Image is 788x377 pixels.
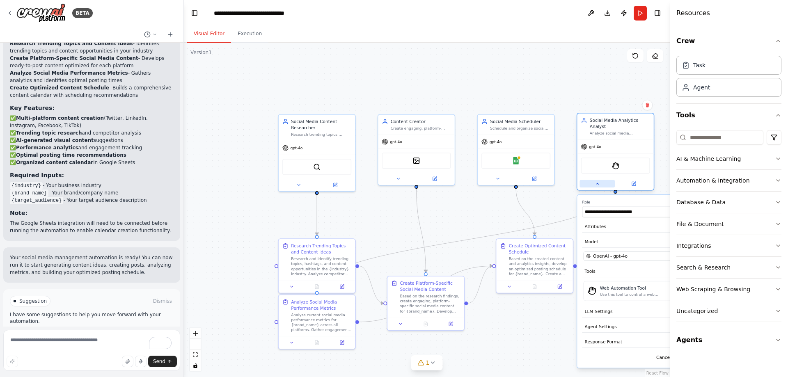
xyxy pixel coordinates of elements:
button: Execution [231,25,268,43]
button: Cancel [653,352,675,363]
button: AI & Machine Learning [676,148,781,169]
div: Web Automation Tool [600,285,664,291]
strong: Research Trending Topics and Content Ideas [10,41,133,46]
div: Social Media SchedulerSchedule and organize social media content across multiple platforms, deter... [477,114,554,185]
div: Task [693,61,706,69]
div: Social Media Analytics AnalystAnalyze social media performance metrics, engagement rates, and aud... [577,114,654,192]
h4: Resources [676,8,710,18]
div: Based on the research findings, create engaging, platform-specific social media content for {bran... [400,294,460,314]
button: No output available [304,283,330,290]
button: No output available [412,320,439,328]
g: Edge from 6396b397-01ba-40ac-b9b3-16e810293512 to cacc0c1e-ae10-4cb2-b5db-9d9a0fb1e2c0 [468,263,492,306]
li: ✅ [10,151,174,159]
span: Agent Settings [585,324,617,330]
button: Search & Research [676,257,781,278]
button: Agent Settings [582,321,695,333]
img: StagehandTool [587,286,596,295]
img: DallETool [412,157,420,165]
div: Integrations [676,242,711,250]
button: Tools [582,266,695,277]
div: Create engaging, platform-specific social media content including captions, posts, and visual des... [391,126,451,131]
button: Open in side panel [549,283,570,290]
div: Social Media Analytics Analyst [590,117,650,130]
button: zoom out [190,339,201,350]
div: Social Media Content Researcher [291,119,351,131]
code: {brand_name} [10,190,48,197]
button: Open in side panel [331,283,353,290]
button: Open in side panel [616,180,651,187]
div: Research Trending Topics and Content Ideas [291,243,351,255]
div: Search & Research [676,263,731,272]
button: OpenAI - gpt-4o [584,251,694,261]
p: Your social media management automation is ready! You can now run it to start generating content ... [10,254,174,276]
div: Web Scraping & Browsing [676,285,750,293]
span: Send [153,358,165,365]
button: Model [582,236,695,248]
li: ✅ in Google Sheets [10,159,174,166]
button: LLM Settings [582,306,695,318]
div: Automation & Integration [676,176,750,185]
button: Improve this prompt [7,356,18,367]
div: Analyze social media performance metrics, engagement rates, and audience behavior to provide acti... [590,131,650,136]
strong: Optimal posting time recommendations [16,152,126,158]
button: No output available [521,283,547,290]
button: Open in side panel [440,320,461,328]
div: File & Document [676,220,724,228]
button: Open in side panel [517,175,552,183]
li: ✅ and competitor analysis [10,129,174,137]
g: Edge from 7da6fadc-95c5-40f6-8325-cd9c2a241758 to 52560739-5a8a-4792-ad01-3d2747218618 [314,195,320,235]
strong: Required Inputs: [10,172,64,178]
g: Edge from 0ec90728-b8b1-400b-968a-cd0810d88c3f to 6396b397-01ba-40ac-b9b3-16e810293512 [413,189,429,272]
button: Integrations [676,235,781,256]
span: 1 [426,359,430,367]
div: Use this tool to control a web browser and interact with websites using natural language. Capabil... [600,292,664,297]
button: Attributes [582,221,695,233]
button: Database & Data [676,192,781,213]
div: Research and identify trending topics, hashtags, and content opportunities in the {industry} indu... [291,256,351,276]
button: 1 [411,355,443,370]
div: Create Optimized Content ScheduleBased on the created content and analytics insights, develop an ... [496,238,573,293]
li: - Gathers analytics and identifies optimal posting times [10,69,174,84]
div: Research trending topics, industry news, and competitor content in {industry} to generate relevan... [291,132,351,137]
button: Hide left sidebar [189,7,200,19]
button: zoom in [190,328,201,339]
div: Content Creator [391,119,451,125]
div: Analyze Social Media Performance Metrics [291,299,351,311]
button: Visual Editor [187,25,231,43]
button: Uncategorized [676,300,781,322]
span: gpt-4o [291,146,303,151]
div: Social Media Content ResearcherResearch trending topics, industry news, and competitor content in... [278,114,355,192]
li: - Your brand/company name [10,189,174,196]
button: Send [148,356,177,367]
li: ✅ suggestions [10,137,174,144]
button: Open in side panel [331,339,353,346]
span: Tools [585,268,596,274]
textarea: To enrich screen reader interactions, please activate Accessibility in Grammarly extension settings [3,330,180,371]
strong: Performance analytics [16,145,78,151]
div: Database & Data [676,198,726,206]
button: fit view [190,350,201,360]
li: - Identifies trending topics and content opportunities in your industry [10,40,174,55]
span: OpenAI - gpt-4o [593,253,628,259]
li: - Develops ready-to-post content optimized for each platform [10,55,174,69]
div: Research Trending Topics and Content IdeasResearch and identify trending topics, hashtags, and co... [278,238,355,293]
div: Version 1 [190,49,212,56]
div: BETA [72,8,93,18]
div: Create Platform-Specific Social Media ContentBased on the research findings, create engaging, pla... [387,276,465,331]
div: Based on the created content and analytics insights, develop an optimized posting schedule for {b... [509,256,569,276]
div: Agent [693,83,710,91]
div: Create Platform-Specific Social Media Content [400,280,460,292]
button: Switch to previous chat [141,30,160,39]
div: Uncategorized [676,307,718,315]
g: Edge from 90cd3228-b725-4cfb-8e94-a3653accc661 to 38cdbeae-faa3-47ff-a7f6-7e8209f28616 [314,189,618,291]
strong: Organized content calendar [16,160,93,165]
div: Crew [676,53,781,103]
li: ✅ (Twitter, LinkedIn, Instagram, Facebook, TikTok) [10,114,174,129]
strong: AI-generated visual content [16,137,94,143]
button: Automation & Integration [676,170,781,191]
span: Response Format [585,339,623,345]
button: Hide right sidebar [652,7,663,19]
button: Response Format [582,336,695,348]
button: Click to speak your automation idea [135,356,147,367]
strong: Analyze Social Media Performance Metrics [10,70,128,76]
